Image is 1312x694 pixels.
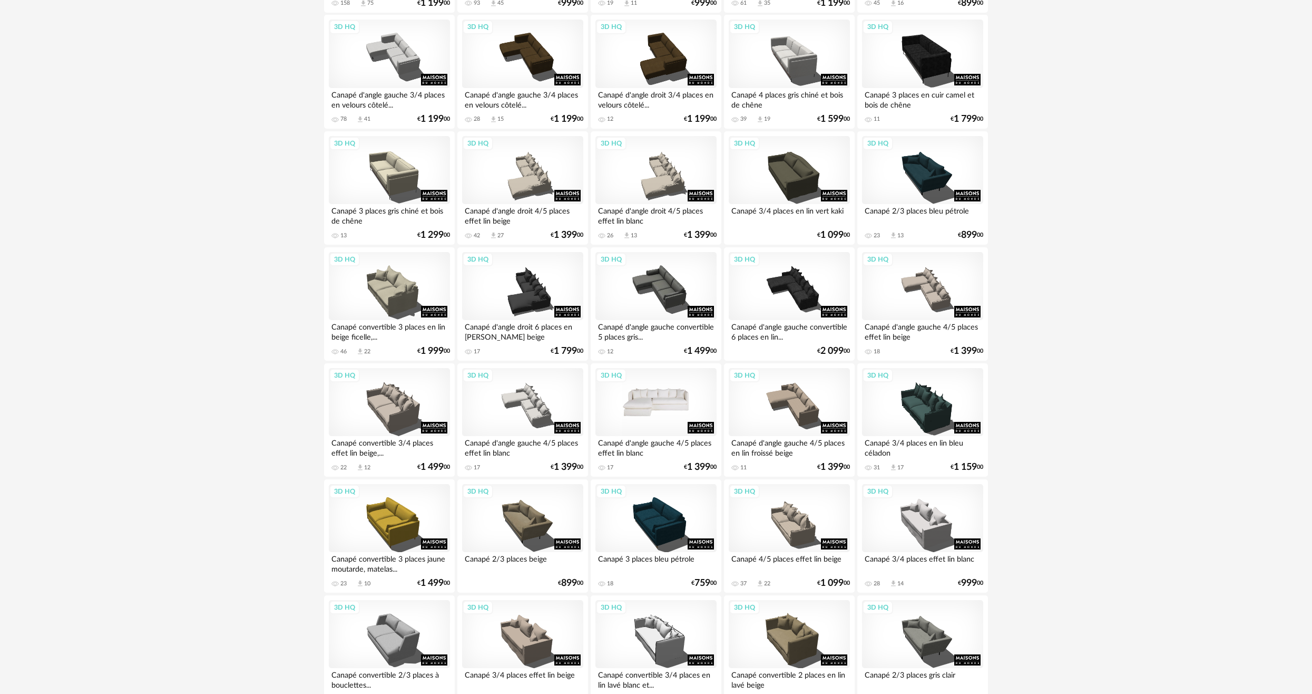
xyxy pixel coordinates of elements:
div: 3D HQ [596,485,626,498]
div: € 00 [417,464,450,471]
span: Download icon [356,348,364,355]
a: 3D HQ Canapé 3/4 places en lin bleu céladon 31 Download icon 17 €1 15900 [857,363,988,477]
a: 3D HQ Canapé d'angle gauche 3/4 places en velours côtelé... 28 Download icon 15 €1 19900 [457,15,588,129]
a: 3D HQ Canapé 4 places gris chiné et bois de chêne 39 Download icon 19 €1 59900 [724,15,855,129]
div: Canapé 2/3 places beige [462,552,583,573]
span: Download icon [356,115,364,123]
span: Download icon [356,464,364,471]
div: 28 [874,580,880,587]
span: Download icon [356,580,364,587]
div: Canapé d'angle gauche 4/5 places effet lin beige [862,320,983,341]
div: € 00 [958,580,983,587]
div: Canapé 4/5 places effet lin beige [729,552,850,573]
div: Canapé 3/4 places en lin bleu céladon [862,436,983,457]
div: 3D HQ [596,20,626,34]
span: Download icon [889,580,897,587]
span: 1 599 [820,115,844,123]
div: 12 [607,348,613,355]
div: 18 [607,580,613,587]
span: 1 399 [554,464,577,471]
div: € 00 [551,464,583,471]
div: 3D HQ [863,253,893,266]
div: € 00 [551,115,583,123]
div: 3D HQ [329,137,360,150]
div: Canapé 2/3 places gris clair [862,668,983,689]
div: € 00 [951,464,983,471]
div: Canapé convertible 3 places jaune moutarde, matelas... [329,552,450,573]
div: 39 [740,115,747,123]
div: 3D HQ [463,485,493,498]
a: 3D HQ Canapé convertible 3 places jaune moutarde, matelas... 23 Download icon 10 €1 49900 [324,479,455,593]
div: 28 [474,115,480,123]
div: 17 [897,464,904,471]
div: Canapé convertible 2 places en lin lavé beige [729,668,850,689]
div: 26 [607,232,613,239]
span: 1 499 [420,464,444,471]
div: Canapé 3 places bleu pétrole [595,552,717,573]
div: 3D HQ [329,253,360,266]
span: 759 [694,580,710,587]
div: 3D HQ [596,253,626,266]
div: 23 [340,580,347,587]
span: 1 999 [420,348,444,355]
div: € 00 [951,348,983,355]
div: 3D HQ [463,253,493,266]
span: Download icon [489,232,497,239]
div: € 00 [684,232,717,239]
span: Download icon [756,115,764,123]
div: € 00 [551,348,583,355]
div: 46 [340,348,347,355]
span: 1 399 [954,348,977,355]
span: 1 399 [687,464,710,471]
div: 22 [764,580,770,587]
div: Canapé d'angle droit 4/5 places effet lin beige [462,204,583,225]
a: 3D HQ Canapé d'angle gauche 4/5 places effet lin blanc 17 €1 39900 [457,363,588,477]
a: 3D HQ Canapé 3 places bleu pétrole 18 €75900 [591,479,721,593]
span: 899 [561,580,577,587]
div: 3D HQ [596,369,626,382]
div: € 00 [684,348,717,355]
div: 13 [340,232,347,239]
span: 999 [961,580,977,587]
div: 17 [607,464,613,471]
div: 3D HQ [729,20,760,34]
div: Canapé 4 places gris chiné et bois de chêne [729,88,850,109]
div: 3D HQ [329,485,360,498]
div: € 00 [417,348,450,355]
div: Canapé 2/3 places bleu pétrole [862,204,983,225]
span: 1 199 [687,115,710,123]
div: Canapé convertible 3/4 places en lin lavé blanc et... [595,668,717,689]
div: Canapé convertible 2/3 places à bouclettes... [329,668,450,689]
span: 1 399 [687,232,710,239]
div: 3D HQ [863,601,893,614]
div: € 00 [951,115,983,123]
span: Download icon [889,464,897,471]
div: 3D HQ [463,601,493,614]
a: 3D HQ Canapé d'angle gauche 4/5 places effet lin beige 18 €1 39900 [857,247,988,361]
div: 3D HQ [863,369,893,382]
div: € 00 [558,580,583,587]
span: 899 [961,232,977,239]
span: 1 399 [554,232,577,239]
div: 11 [740,464,747,471]
div: € 00 [417,232,450,239]
div: Canapé d'angle gauche convertible 6 places en lin... [729,320,850,341]
div: 22 [340,464,347,471]
span: 1 799 [954,115,977,123]
a: 3D HQ Canapé d'angle gauche convertible 6 places en lin... €2 09900 [724,247,855,361]
div: 3D HQ [463,20,493,34]
div: Canapé d'angle gauche 4/5 places effet lin blanc [595,436,717,457]
div: Canapé 3 places en cuir camel et bois de chêne [862,88,983,109]
div: 31 [874,464,880,471]
div: Canapé convertible 3/4 places effet lin beige,... [329,436,450,457]
div: € 00 [684,115,717,123]
a: 3D HQ Canapé 3 places gris chiné et bois de chêne 13 €1 29900 [324,131,455,245]
a: 3D HQ Canapé 3/4 places effet lin blanc 28 Download icon 14 €99900 [857,479,988,593]
div: Canapé 3/4 places en lin vert kaki [729,204,850,225]
span: 1 499 [687,348,710,355]
div: 23 [874,232,880,239]
span: 1 799 [554,348,577,355]
div: 19 [764,115,770,123]
a: 3D HQ Canapé convertible 3/4 places effet lin beige,... 22 Download icon 12 €1 49900 [324,363,455,477]
div: Canapé d'angle gauche 3/4 places en velours côtelé... [462,88,583,109]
